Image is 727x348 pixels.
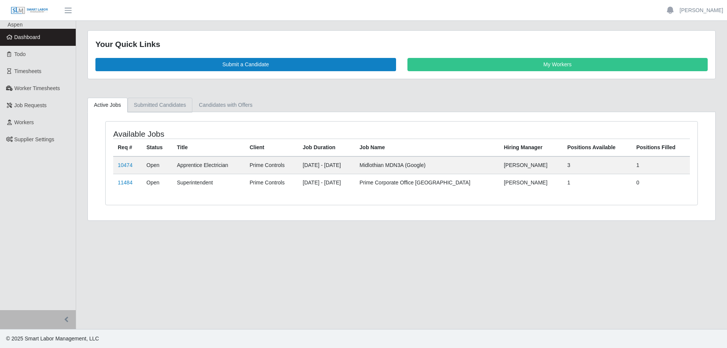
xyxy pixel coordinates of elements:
[118,179,133,186] a: 11484
[563,156,632,174] td: 3
[95,58,396,71] a: Submit a Candidate
[14,51,26,57] span: Todo
[632,139,690,156] th: Positions Filled
[142,174,172,191] td: Open
[14,136,55,142] span: Supplier Settings
[14,102,47,108] span: Job Requests
[11,6,48,15] img: SLM Logo
[118,162,133,168] a: 10474
[6,336,99,342] span: © 2025 Smart Labor Management, LLC
[14,34,41,40] span: Dashboard
[298,174,355,191] td: [DATE] - [DATE]
[128,98,193,112] a: Submitted Candidates
[298,156,355,174] td: [DATE] - [DATE]
[298,139,355,156] th: Job Duration
[632,156,690,174] td: 1
[172,139,245,156] th: Title
[563,174,632,191] td: 1
[355,139,499,156] th: Job Name
[245,139,298,156] th: Client
[245,174,298,191] td: Prime Controls
[172,174,245,191] td: Superintendent
[172,156,245,174] td: Apprentice Electrician
[499,139,563,156] th: Hiring Manager
[8,22,23,28] span: Aspen
[113,139,142,156] th: Req #
[142,139,172,156] th: Status
[563,139,632,156] th: Positions Available
[407,58,708,71] a: My Workers
[680,6,723,14] a: [PERSON_NAME]
[113,129,347,139] h4: Available Jobs
[142,156,172,174] td: Open
[14,68,42,74] span: Timesheets
[499,156,563,174] td: [PERSON_NAME]
[632,174,690,191] td: 0
[14,85,60,91] span: Worker Timesheets
[192,98,259,112] a: Candidates with Offers
[87,98,128,112] a: Active Jobs
[499,174,563,191] td: [PERSON_NAME]
[245,156,298,174] td: Prime Controls
[355,174,499,191] td: Prime Corporate Office [GEOGRAPHIC_DATA]
[14,119,34,125] span: Workers
[355,156,499,174] td: Midlothian MDN3A (Google)
[95,38,708,50] div: Your Quick Links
